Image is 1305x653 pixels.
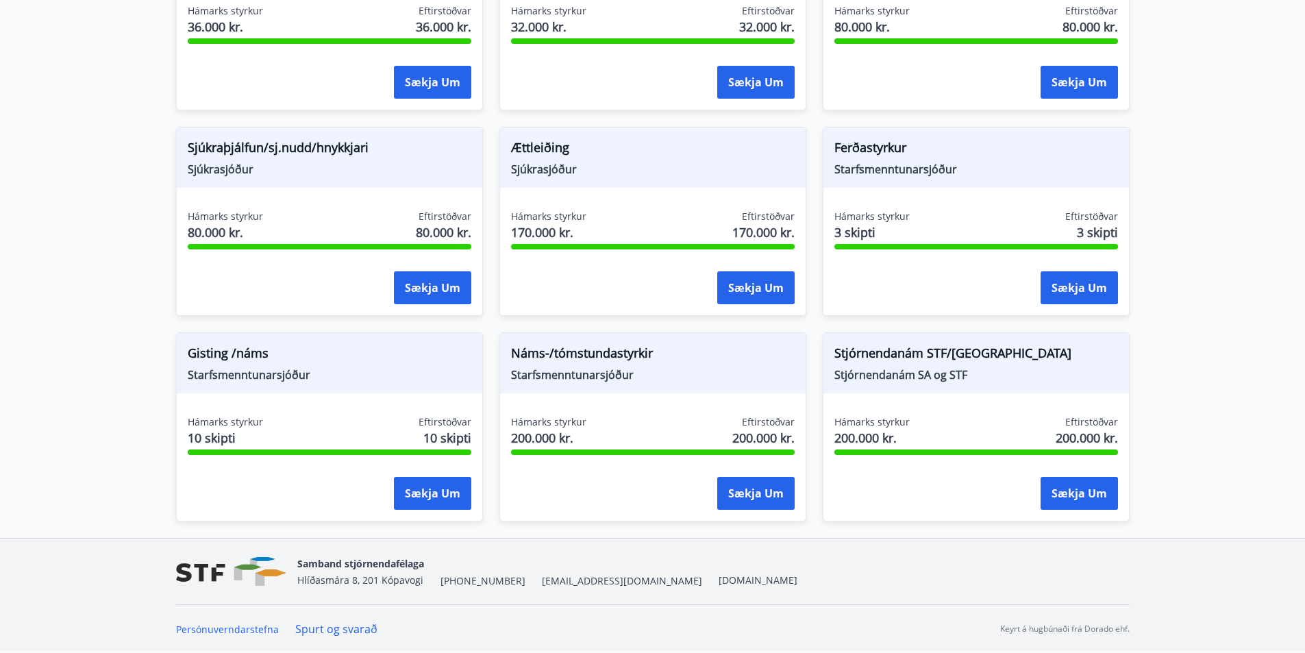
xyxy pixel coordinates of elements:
span: Starfsmenntunarsjóður [188,367,471,382]
span: Gisting /náms [188,344,471,367]
span: Hlíðasmára 8, 201 Kópavogi [297,574,423,587]
span: 170.000 kr. [732,223,795,241]
button: Sækja um [394,477,471,510]
span: 80.000 kr. [416,223,471,241]
span: Ættleiðing [511,138,795,162]
button: Sækja um [717,477,795,510]
span: Hámarks styrkur [834,415,910,429]
span: Hámarks styrkur [834,4,910,18]
span: Hámarks styrkur [511,415,586,429]
span: Hámarks styrkur [834,210,910,223]
a: Persónuverndarstefna [176,623,279,636]
span: Sjúkrasjóður [511,162,795,177]
span: 200.000 kr. [1056,429,1118,447]
p: Keyrt á hugbúnaði frá Dorado ehf. [1000,623,1130,635]
span: Eftirstöðvar [419,415,471,429]
span: 200.000 kr. [834,429,910,447]
span: 32.000 kr. [511,18,586,36]
button: Sækja um [394,271,471,304]
span: Eftirstöðvar [1065,4,1118,18]
span: [PHONE_NUMBER] [440,574,525,588]
span: [EMAIL_ADDRESS][DOMAIN_NAME] [542,574,702,588]
span: Hámarks styrkur [511,4,586,18]
img: vjCaq2fThgY3EUYqSgpjEiBg6WP39ov69hlhuPVN.png [176,557,286,587]
span: Sjúkraþjálfun/sj.nudd/hnykkjari [188,138,471,162]
span: Starfsmenntunarsjóður [834,162,1118,177]
span: 36.000 kr. [416,18,471,36]
a: [DOMAIN_NAME] [719,574,797,587]
span: 10 skipti [423,429,471,447]
span: Eftirstöðvar [419,4,471,18]
span: 80.000 kr. [1062,18,1118,36]
span: 200.000 kr. [732,429,795,447]
button: Sækja um [1041,66,1118,99]
span: 32.000 kr. [739,18,795,36]
span: Hámarks styrkur [511,210,586,223]
span: Eftirstöðvar [742,415,795,429]
span: Samband stjórnendafélaga [297,557,424,570]
span: Hámarks styrkur [188,415,263,429]
span: Eftirstöðvar [1065,210,1118,223]
span: Eftirstöðvar [419,210,471,223]
span: 3 skipti [1077,223,1118,241]
span: Hámarks styrkur [188,4,263,18]
button: Sækja um [394,66,471,99]
span: Sjúkrasjóður [188,162,471,177]
span: 36.000 kr. [188,18,263,36]
span: Eftirstöðvar [742,4,795,18]
span: Ferðastyrkur [834,138,1118,162]
button: Sækja um [1041,477,1118,510]
span: Stjórnendanám SA og STF [834,367,1118,382]
span: 170.000 kr. [511,223,586,241]
button: Sækja um [717,271,795,304]
span: 80.000 kr. [834,18,910,36]
a: Spurt og svarað [295,621,377,637]
span: Eftirstöðvar [1065,415,1118,429]
span: 80.000 kr. [188,223,263,241]
span: Náms-/tómstundastyrkir [511,344,795,367]
span: 10 skipti [188,429,263,447]
span: 200.000 kr. [511,429,586,447]
span: Stjórnendanám STF/[GEOGRAPHIC_DATA] [834,344,1118,367]
span: Starfsmenntunarsjóður [511,367,795,382]
span: Eftirstöðvar [742,210,795,223]
span: Hámarks styrkur [188,210,263,223]
span: 3 skipti [834,223,910,241]
button: Sækja um [1041,271,1118,304]
button: Sækja um [717,66,795,99]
